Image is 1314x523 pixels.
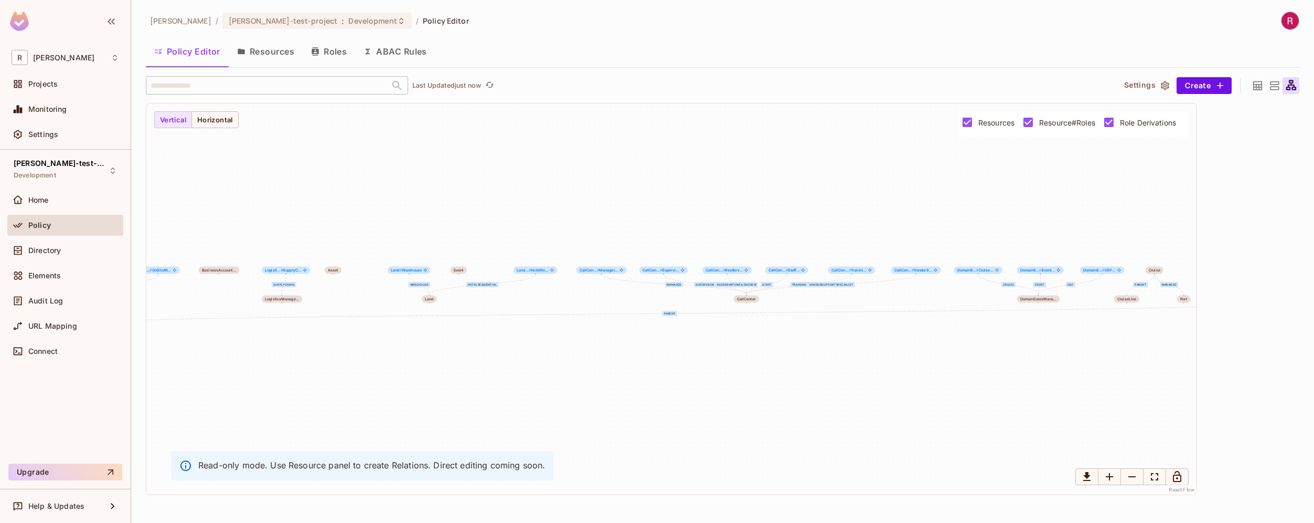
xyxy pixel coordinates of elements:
[1075,468,1098,485] button: Download graph as image
[831,268,867,273] span: Trainin...
[912,268,914,273] span: #
[1146,267,1163,274] span: Cruise
[1133,282,1148,287] div: parent
[28,80,58,88] span: Projects
[643,268,679,273] span: Supervi...
[425,297,434,301] div: Land
[1117,297,1136,301] div: CruiseLine
[517,268,548,273] span: HotelRe...
[1120,77,1172,94] button: Settings
[28,105,67,113] span: Monitoring
[746,275,852,295] g: Edge from CallCenter#Training to CallCenter
[580,268,599,273] span: CallCen...
[1281,12,1299,29] img: roy zhang
[282,275,286,295] g: Edge from LogisticsManager#SupplyChain to LogisticsManager
[1075,468,1189,485] div: Small button group
[391,268,422,273] span: Warehouse
[715,282,758,287] div: ResRervationFileReview
[199,267,239,274] span: key: BusinessAccount name: BusinessAccount
[423,16,469,26] span: Policy Editor
[746,275,916,295] g: Edge from CallCenter#VendorSupportSpecialist to CallCenter
[954,267,1002,274] div: DomainSalesManager#Cruise
[429,275,536,295] g: Edge from Land#HotelResidential to Land
[265,268,302,273] span: SupplyC...
[216,16,218,26] li: /
[790,282,808,287] div: Training
[727,275,746,295] g: Edge from CallCenter#ResRervationFileReview to CallCenter
[229,38,303,65] button: Resources
[454,268,464,273] div: Event
[1155,275,1184,295] g: Edge from Cruise to Port
[660,268,663,273] span: #
[28,271,61,280] span: Elements
[665,282,683,287] div: Manager
[451,267,467,274] span: Event
[602,275,746,295] g: Edge from CallCenter#Manager to CallCenter
[723,268,725,273] span: #
[891,267,941,274] span: CallCenter#VendorSupportSpecialist
[10,12,29,31] img: SReyMgAAAABJRU5ErkJggg==
[529,268,531,273] span: #
[33,54,94,62] span: Workspace: roy-poc
[28,221,51,229] span: Policy
[149,268,152,273] span: #
[734,296,759,303] span: CallCenter
[1083,268,1105,273] span: DomainS...
[202,268,236,273] div: BusinessAccount...
[12,50,28,65] span: R
[325,267,341,274] span: Asset
[1177,296,1191,303] span: Port
[765,267,808,274] span: CallCenter#Staff
[514,267,557,274] span: Land#HotelResidential
[388,267,431,274] span: Land#Warehouse
[262,296,302,303] div: key: LogisticsManager name: LogisticsManager
[1160,282,1178,287] div: managed
[262,267,311,274] span: LogisticsManager#SupplyChain
[957,268,979,273] span: DomainS...
[576,267,627,274] span: CallCenter#Manager
[1166,468,1189,485] button: Lock Graph
[485,80,494,91] span: refresh
[597,268,600,273] span: #
[1039,275,1041,295] g: Edge from DomainSalesManager#Event to DomainSalesManager
[1169,487,1195,493] a: React Flow attribution
[28,322,77,330] span: URL Mapping
[412,81,481,90] p: Last Updated just now
[768,268,799,273] span: Staff...
[28,196,49,204] span: Home
[481,79,496,92] span: Click to refresh data
[706,268,743,273] span: ResRerv...
[303,38,355,65] button: Roles
[1033,282,1046,287] div: Event
[341,17,345,25] span: :
[786,268,788,273] span: #
[1017,267,1064,274] span: DomainSalesManager#Event
[348,16,397,26] span: Development
[894,268,932,273] span: VendorS...
[28,246,61,255] span: Directory
[1020,268,1042,273] span: DomainS...
[978,118,1014,128] span: Resources
[1001,282,1016,287] div: Cruise
[978,275,1038,295] g: Edge from DomainSalesManager#Cruise to DomainSalesManager
[154,111,239,128] div: Small button group
[702,267,752,274] div: CallCenter#ResRervationFileReview
[483,79,496,92] button: refresh
[150,16,211,26] span: the active workspace
[355,38,435,65] button: ABAC Rules
[416,16,419,26] li: /
[643,268,662,273] span: CallCen...
[1114,296,1139,303] div: CruiseLine
[1066,282,1075,287] div: OSF
[136,267,180,274] span: OSF#OnSiteManager
[422,296,437,303] span: Land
